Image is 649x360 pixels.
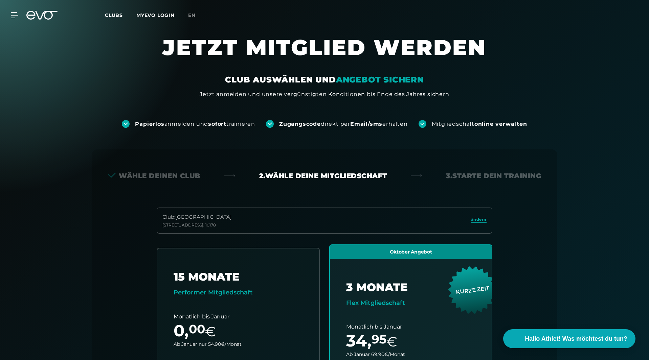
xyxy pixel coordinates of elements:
[350,121,382,127] strong: Email/sms
[503,329,635,348] button: Hallo Athlet! Was möchtest du tun?
[162,213,232,221] div: Club : [GEOGRAPHIC_DATA]
[162,222,232,228] div: [STREET_ADDRESS] , 10178
[108,171,200,181] div: Wähle deinen Club
[121,34,528,74] h1: JETZT MITGLIED WERDEN
[188,12,196,18] span: en
[474,121,527,127] strong: online verwalten
[136,12,175,18] a: MYEVO LOGIN
[200,90,449,98] div: Jetzt anmelden und unsere vergünstigten Konditionen bis Ende des Jahres sichern
[432,120,527,128] div: Mitgliedschaft
[208,121,226,127] strong: sofort
[225,74,424,85] div: CLUB AUSWÄHLEN UND
[471,217,487,224] a: ändern
[525,334,627,343] span: Hallo Athlet! Was möchtest du tun?
[105,12,136,18] a: Clubs
[336,75,424,85] em: ANGEBOT SICHERN
[279,120,407,128] div: direkt per erhalten
[446,171,541,181] div: 3. Starte dein Training
[105,12,123,18] span: Clubs
[135,121,164,127] strong: Papierlos
[135,120,255,128] div: anmelden und trainieren
[471,217,487,222] span: ändern
[279,121,321,127] strong: Zugangscode
[259,171,387,181] div: 2. Wähle deine Mitgliedschaft
[188,11,204,19] a: en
